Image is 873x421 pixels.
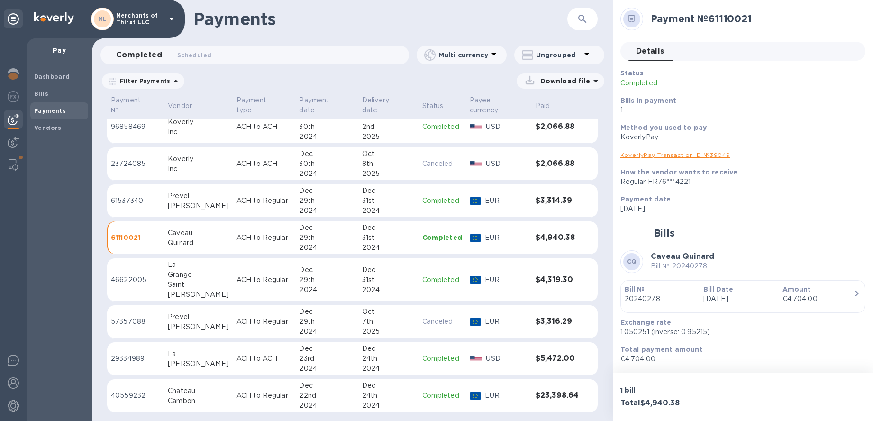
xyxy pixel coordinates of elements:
span: Paid [536,101,563,111]
p: EUR [485,391,528,401]
b: Total payment amount [620,346,703,353]
div: Regular FR76***4221 [620,177,858,187]
p: EUR [485,196,528,206]
p: Payment type [236,95,280,115]
p: Completed [422,122,462,132]
div: 31st [362,275,415,285]
div: 31st [362,233,415,243]
p: [DATE] [620,204,858,214]
p: Payment № [111,95,148,115]
p: ACH to Regular [236,317,292,327]
div: 24th [362,354,415,364]
div: 8th [362,159,415,169]
div: 2024 [299,285,355,295]
p: 61537340 [111,196,160,206]
h3: $3,316.29 [536,317,579,326]
span: Payment № [111,95,160,115]
p: 29334989 [111,354,160,364]
b: Amount [782,285,811,293]
b: CQ [627,258,637,265]
p: Payment date [299,95,342,115]
div: Dec [299,381,355,391]
div: Dec [362,186,415,196]
p: 96858469 [111,122,160,132]
div: 2025 [362,169,415,179]
div: 2024 [299,206,355,216]
p: ACH to Regular [236,275,292,285]
p: Vendor [168,101,192,111]
div: Dec [362,265,415,275]
div: Koverly [168,154,229,164]
span: Delivery date [362,95,415,115]
div: 7th [362,317,415,327]
b: ML [98,15,107,22]
div: 2nd [362,122,415,132]
p: Payee currency [470,95,516,115]
div: KoverlyPay [620,132,858,142]
div: [PERSON_NAME] [168,359,229,369]
div: 31st [362,196,415,206]
p: 46622005 [111,275,160,285]
div: 2024 [299,401,355,411]
p: EUR [485,317,528,327]
div: Dec [299,186,355,196]
p: USD [486,159,527,169]
div: Chateau [168,386,229,396]
h3: $2,066.88 [536,122,579,131]
div: 29th [299,196,355,206]
div: Cambon [168,396,229,406]
div: Inc. [168,127,229,137]
div: 2024 [362,285,415,295]
div: 2024 [299,327,355,337]
h3: $23,398.64 [536,391,579,400]
div: La [168,349,229,359]
div: Saint [168,280,229,290]
p: EUR [485,233,528,243]
p: Delivery date [362,95,402,115]
p: Completed [422,275,462,285]
b: Payment date [620,195,671,203]
div: 2024 [299,169,355,179]
div: Koverly [168,117,229,127]
div: 23rd [299,354,355,364]
span: Scheduled [177,50,211,60]
p: Canceled [422,159,462,169]
p: USD [486,354,527,364]
h3: Total $4,940.38 [620,399,739,408]
span: Status [422,101,456,111]
p: 1 bill [620,385,739,395]
img: Foreign exchange [8,91,19,102]
p: Ungrouped [536,50,581,60]
div: Caveau [168,228,229,238]
p: 1 [620,105,858,115]
p: ACH to ACH [236,159,292,169]
p: Completed [422,354,462,364]
div: 2024 [362,206,415,216]
span: Payment type [236,95,292,115]
div: 24th [362,391,415,401]
p: Download file [537,76,590,86]
div: Grange [168,270,229,280]
img: Logo [34,12,74,24]
b: Bill Date [703,285,733,293]
div: 2024 [362,243,415,253]
span: Vendor [168,101,204,111]
b: Caveau Quinard [651,252,714,261]
div: [PERSON_NAME] [168,322,229,332]
div: Dec [299,307,355,317]
div: Dec [299,223,355,233]
p: Bill № 20240278 [651,261,714,271]
div: 30th [299,159,355,169]
b: Status [620,69,644,77]
div: La [168,260,229,270]
p: ACH to ACH [236,122,292,132]
h3: $5,472.00 [536,354,579,363]
a: KoverlyPay Transaction ID № 39049 [620,151,730,158]
div: 2024 [299,243,355,253]
p: ACH to Regular [236,391,292,401]
div: 29th [299,275,355,285]
div: Prevel [168,312,229,322]
div: Unpin categories [4,9,23,28]
button: Bill №20240278Bill Date[DATE]Amount€4,704.00 [620,280,865,313]
p: 20240278 [625,294,696,304]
